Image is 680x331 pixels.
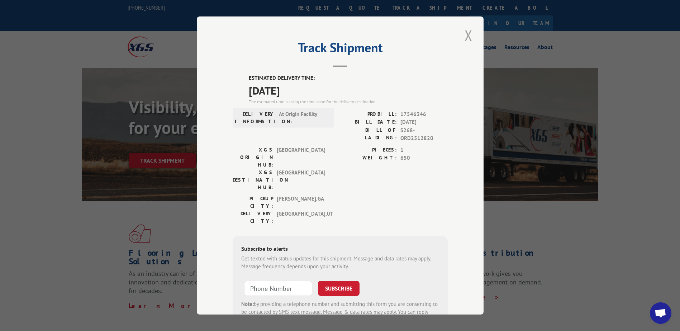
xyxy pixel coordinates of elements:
[244,281,312,296] input: Phone Number
[340,154,397,162] label: WEIGHT:
[400,126,448,143] span: S268-ORD2512820
[277,146,325,169] span: [GEOGRAPHIC_DATA]
[241,301,254,307] strong: Note:
[249,99,448,105] div: The estimated time is using the time zone for the delivery destination.
[233,146,273,169] label: XGS ORIGIN HUB:
[233,210,273,225] label: DELIVERY CITY:
[340,118,397,126] label: BILL DATE:
[249,74,448,82] label: ESTIMATED DELIVERY TIME:
[241,255,439,271] div: Get texted with status updates for this shipment. Message and data rates may apply. Message frequ...
[233,43,448,56] h2: Track Shipment
[233,169,273,191] label: XGS DESTINATION HUB:
[650,302,671,324] a: Open chat
[400,146,448,154] span: 1
[400,118,448,126] span: [DATE]
[235,110,275,125] label: DELIVERY INFORMATION:
[277,195,325,210] span: [PERSON_NAME] , GA
[462,25,475,45] button: Close modal
[340,110,397,119] label: PROBILL:
[400,154,448,162] span: 650
[318,281,360,296] button: SUBSCRIBE
[233,195,273,210] label: PICKUP CITY:
[241,300,439,325] div: by providing a telephone number and submitting this form you are consenting to be contacted by SM...
[400,110,448,119] span: 17546346
[277,169,325,191] span: [GEOGRAPHIC_DATA]
[279,110,327,125] span: At Origin Facility
[340,126,397,143] label: BILL OF LADING:
[340,146,397,154] label: PIECES:
[277,210,325,225] span: [GEOGRAPHIC_DATA] , UT
[249,82,448,99] span: [DATE]
[241,244,439,255] div: Subscribe to alerts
